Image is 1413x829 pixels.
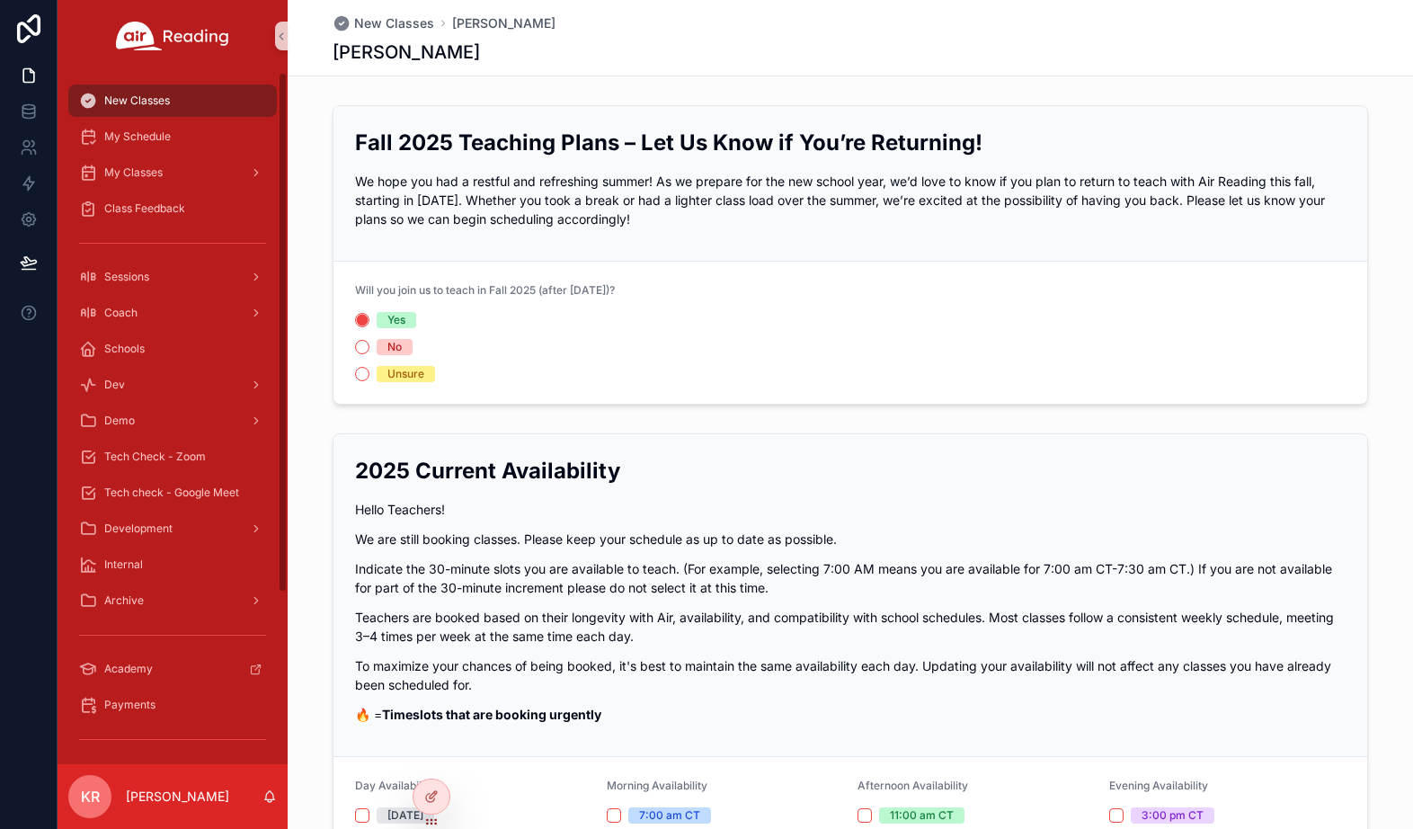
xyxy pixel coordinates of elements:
span: Tech check - Google Meet [104,486,239,500]
div: scrollable content [58,72,288,764]
a: [PERSON_NAME] [452,14,555,32]
span: Tech Check - Zoom [104,450,206,464]
span: Day Availability [355,779,434,792]
span: Coach [104,306,138,320]
div: 11:00 am CT [890,807,954,824]
h1: [PERSON_NAME] [333,40,480,65]
span: Development [104,521,173,536]
span: KR [81,786,100,807]
span: My Schedule [104,129,171,144]
span: Morning Availability [607,779,707,792]
span: Sessions [104,270,149,284]
a: My Schedule [68,120,277,153]
span: Class Feedback [104,201,185,216]
span: Payments [104,698,156,712]
p: We hope you had a restful and refreshing summer! As we prepare for the new school year, we’d love... [355,172,1346,228]
a: Academy [68,653,277,685]
a: My Classes [68,156,277,189]
img: App logo [116,22,229,50]
p: To maximize your chances of being booked, it's best to maintain the same availability each day. U... [355,656,1346,694]
a: Development [68,513,277,545]
a: Sessions [68,261,277,293]
a: Schools [68,333,277,365]
span: Internal [104,557,143,572]
div: No [387,339,402,355]
h2: 2025 Current Availability [355,456,1346,486]
p: Indicate the 30-minute slots you are available to teach. (For example, selecting 7:00 AM means yo... [355,559,1346,597]
span: Will you join us to teach in Fall 2025 (after [DATE])? [355,283,615,297]
strong: Timeslots that are booking urgently [382,707,601,722]
span: Archive [104,593,144,608]
a: Payments [68,689,277,721]
a: Demo [68,405,277,437]
a: Tech check - Google Meet [68,477,277,509]
span: Academy [104,662,153,676]
span: New Classes [354,14,434,32]
div: Yes [387,312,405,328]
a: Class Feedback [68,192,277,225]
a: Internal [68,548,277,581]
a: Coach [68,297,277,329]
span: Schools [104,342,145,356]
span: Evening Availability [1109,779,1208,792]
p: Hello Teachers! [355,500,1346,519]
p: Teachers are booked based on their longevity with Air, availability, and compatibility with schoo... [355,608,1346,646]
div: 7:00 am CT [639,807,700,824]
span: Afternoon Availability [858,779,968,792]
a: Archive [68,584,277,617]
a: New Classes [68,85,277,117]
span: Demo [104,414,135,428]
span: Dev [104,378,125,392]
p: 🔥 = [355,705,1346,724]
h2: Fall 2025 Teaching Plans – Let Us Know if You’re Returning! [355,128,1346,157]
div: Unsure [387,366,424,382]
a: Tech Check - Zoom [68,441,277,473]
div: 3:00 pm CT [1142,807,1204,824]
span: New Classes [104,94,170,108]
p: We are still booking classes. Please keep your schedule as up to date as possible. [355,530,1346,548]
div: [DATE] [387,807,423,824]
a: New Classes [333,14,434,32]
p: [PERSON_NAME] [126,788,229,806]
span: My Classes [104,165,163,180]
a: Dev [68,369,277,401]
